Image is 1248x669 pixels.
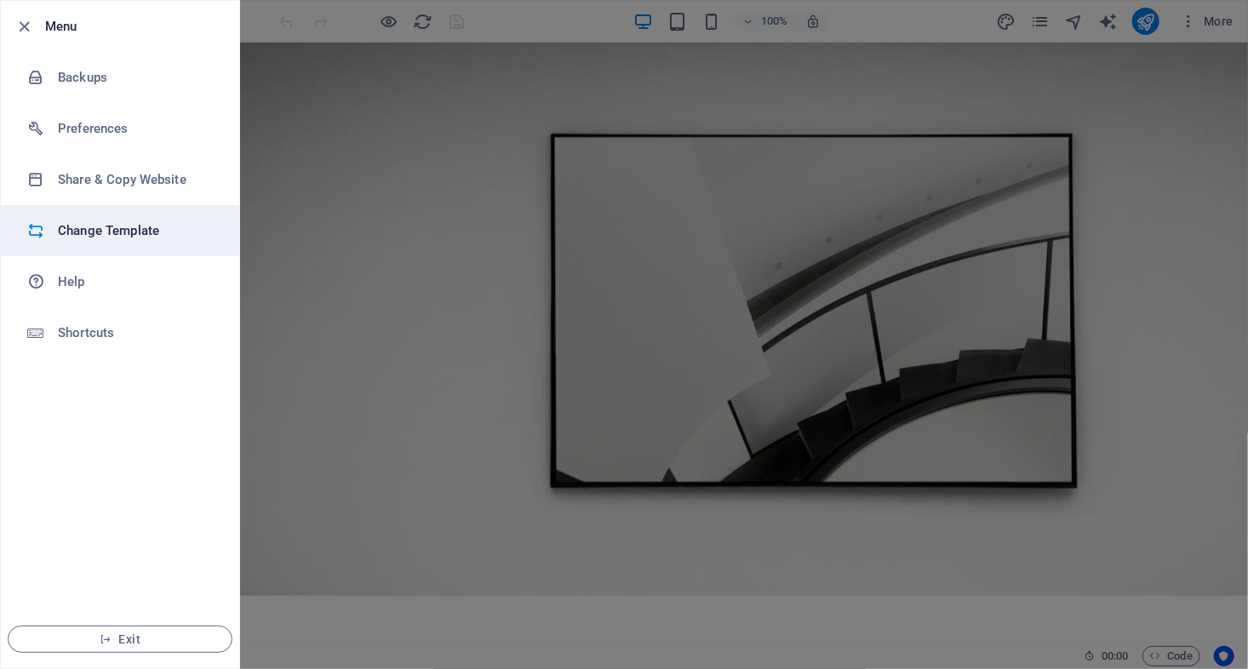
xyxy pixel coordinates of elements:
[58,272,215,292] h6: Help
[1,256,239,307] a: Help
[58,169,215,190] h6: Share & Copy Website
[58,118,215,139] h6: Preferences
[58,220,215,241] h6: Change Template
[8,626,232,653] button: Exit
[22,632,218,646] span: Exit
[58,67,215,88] h6: Backups
[58,323,215,343] h6: Shortcuts
[45,16,226,37] h6: Menu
